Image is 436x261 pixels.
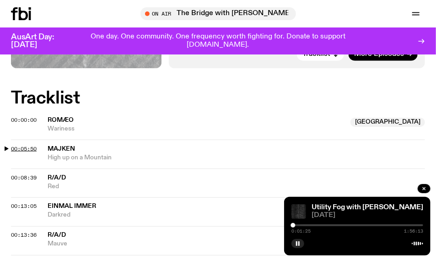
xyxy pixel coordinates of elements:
[11,145,37,152] span: 00:05:50
[48,125,345,133] span: Wariness
[48,203,96,210] span: Einmal Immer
[48,232,66,239] span: R/A/D
[312,204,423,211] a: Utility Fog with [PERSON_NAME]
[404,229,423,234] span: 1:56:13
[312,212,423,219] span: [DATE]
[77,33,359,49] p: One day. One community. One frequency worth fighting for. Donate to support [DOMAIN_NAME].
[11,116,37,124] span: 00:00:00
[48,211,425,220] span: Darkred
[11,33,70,49] h3: AusArt Day: [DATE]
[11,175,37,180] button: 00:08:39
[48,153,425,162] span: High up on a Mountain
[140,7,296,20] button: On AirThe Bridge with [PERSON_NAME]
[11,90,425,107] h2: Tracklist
[291,229,311,234] span: 0:01:25
[291,204,306,219] img: Cover of Giuseppe Ielasi's album "an insistence on material vol.2"
[350,118,425,127] span: [GEOGRAPHIC_DATA]
[48,117,74,123] span: ROMÆO
[48,146,75,152] span: Majken
[11,232,37,239] span: 00:13:36
[11,118,37,123] button: 00:00:00
[11,204,37,209] button: 00:13:05
[48,240,425,249] span: Mauve
[11,233,37,238] button: 00:13:36
[48,182,425,191] span: Red
[11,147,37,152] button: 00:05:50
[48,174,66,181] span: R/A/D
[11,203,37,210] span: 00:13:05
[11,174,37,181] span: 00:08:39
